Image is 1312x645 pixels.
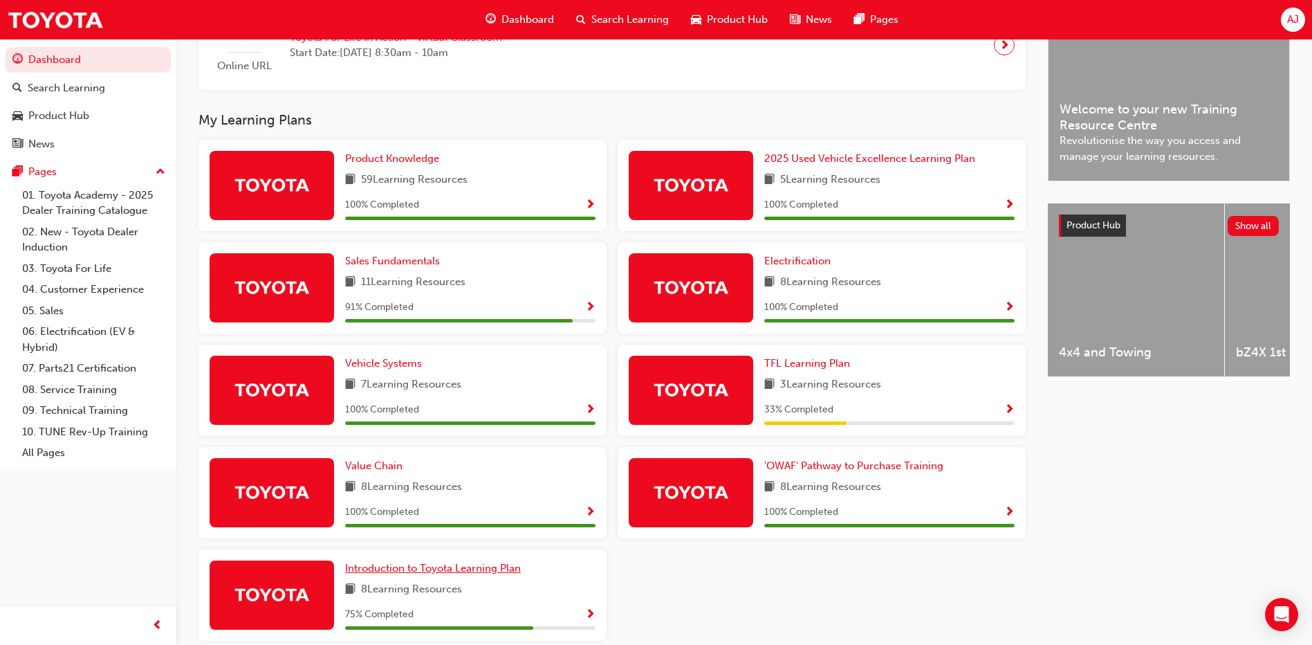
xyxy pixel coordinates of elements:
[854,11,865,28] span: pages-icon
[585,606,595,624] button: Show Progress
[210,11,1015,80] a: Online URLToyota For Life In Action - Virtual ClassroomStart Date:[DATE] 8:30am - 10am
[345,376,355,394] span: book-icon
[345,402,419,418] span: 100 % Completed
[17,221,171,258] a: 02. New - Toyota Dealer Induction
[345,581,355,599] span: book-icon
[345,152,439,165] span: Product Knowledge
[764,460,943,472] span: 'OWAF' Pathway to Purchase Training
[17,279,171,300] a: 04. Customer Experience
[6,103,171,129] a: Product Hub
[764,152,975,165] span: 2025 Used Vehicle Excellence Learning Plan
[764,357,850,370] span: TFL Learning Plan
[28,108,89,124] div: Product Hub
[345,505,419,520] span: 100 % Completed
[764,505,838,520] span: 100 % Completed
[17,358,171,379] a: 07. Parts21 Certification
[28,164,57,180] div: Pages
[870,12,898,28] span: Pages
[680,6,779,34] a: car-iconProduct Hub
[361,376,461,394] span: 7 Learning Resources
[1287,12,1299,28] span: AJ
[345,479,355,496] span: book-icon
[1004,401,1015,419] button: Show Progress
[1281,8,1305,32] button: AJ
[198,112,1026,128] h3: My Learning Plans
[361,274,465,291] span: 11 Learning Resources
[17,442,171,464] a: All Pages
[12,166,23,179] span: pages-icon
[585,197,595,214] button: Show Progress
[345,300,414,316] span: 91 % Completed
[234,582,310,606] img: Trak
[780,479,881,496] span: 8 Learning Resources
[1004,504,1015,521] button: Show Progress
[653,480,729,504] img: Trak
[764,402,833,418] span: 33 % Completed
[1228,216,1279,236] button: Show all
[486,11,496,28] span: guage-icon
[1066,219,1120,231] span: Product Hub
[806,12,832,28] span: News
[345,274,355,291] span: book-icon
[17,321,171,358] a: 06. Electrification (EV & Hybrid)
[345,151,445,167] a: Product Knowledge
[653,377,729,401] img: Trak
[764,274,775,291] span: book-icon
[764,255,831,267] span: Electrification
[345,458,408,474] a: Value Chain
[345,253,445,269] a: Sales Fundamentals
[585,401,595,419] button: Show Progress
[345,460,403,472] span: Value Chain
[361,479,462,496] span: 8 Learning Resources
[1004,299,1015,316] button: Show Progress
[6,44,171,159] button: DashboardSearch LearningProduct HubNews
[1004,197,1015,214] button: Show Progress
[12,110,23,122] span: car-icon
[585,504,595,521] button: Show Progress
[345,255,440,267] span: Sales Fundamentals
[585,609,595,621] span: Show Progress
[780,376,881,394] span: 3 Learning Resources
[361,172,468,189] span: 59 Learning Resources
[585,302,595,314] span: Show Progress
[1060,102,1278,133] span: Welcome to your new Training Resource Centre
[152,617,163,635] span: prev-icon
[234,480,310,504] img: Trak
[764,356,856,372] a: TFL Learning Plan
[764,253,836,269] a: Electrification
[1004,199,1015,212] span: Show Progress
[7,4,104,35] img: Trak
[764,376,775,394] span: book-icon
[1004,507,1015,519] span: Show Progress
[6,75,171,101] a: Search Learning
[585,507,595,519] span: Show Progress
[764,300,838,316] span: 100 % Completed
[764,458,949,474] a: 'OWAF' Pathway to Purchase Training
[653,172,729,197] img: Trak
[780,274,881,291] span: 8 Learning Resources
[6,131,171,157] a: News
[691,11,701,28] span: car-icon
[12,54,23,66] span: guage-icon
[707,12,768,28] span: Product Hub
[28,136,55,152] div: News
[653,275,729,299] img: Trak
[6,159,171,185] button: Pages
[234,172,310,197] img: Trak
[764,172,775,189] span: book-icon
[764,197,838,213] span: 100 % Completed
[345,172,355,189] span: book-icon
[1004,302,1015,314] span: Show Progress
[234,275,310,299] img: Trak
[585,299,595,316] button: Show Progress
[17,258,171,280] a: 03. Toyota For Life
[999,35,1010,55] span: next-icon
[1059,345,1213,361] span: 4x4 and Towing
[345,561,526,576] a: Introduction to Toyota Learning Plan
[345,356,427,372] a: Vehicle Systems
[28,80,105,96] div: Search Learning
[210,58,279,74] span: Online URL
[1265,598,1298,631] div: Open Intercom Messenger
[345,607,414,623] span: 75 % Completed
